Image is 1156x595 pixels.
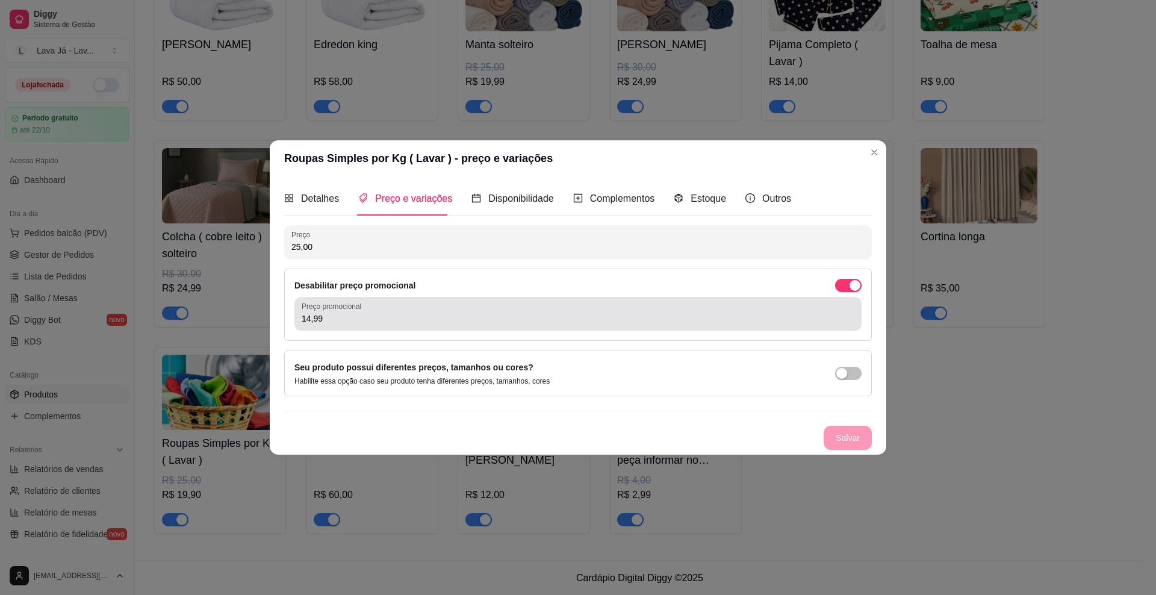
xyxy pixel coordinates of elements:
span: plus-square [573,193,583,203]
input: Preço [291,241,865,253]
span: Outros [762,193,791,204]
span: info-circle [745,193,755,203]
label: Desabilitar preço promocional [294,281,416,290]
span: Disponibilidade [488,193,554,204]
span: Preço e variações [375,193,452,204]
span: Estoque [691,193,726,204]
span: Complementos [590,193,655,204]
span: calendar [471,193,481,203]
span: code-sandbox [674,193,683,203]
p: Habilite essa opção caso seu produto tenha diferentes preços, tamanhos, cores [294,376,550,386]
span: tags [358,193,368,203]
button: Close [865,143,884,162]
label: Preço [291,229,314,240]
span: appstore [284,193,294,203]
label: Seu produto possui diferentes preços, tamanhos ou cores? [294,363,533,372]
span: Detalhes [301,193,339,204]
header: Roupas Simples por Kg ( Lavar ) - preço e variações [270,140,886,176]
input: Preço promocional [302,313,854,325]
label: Preço promocional [302,301,365,311]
